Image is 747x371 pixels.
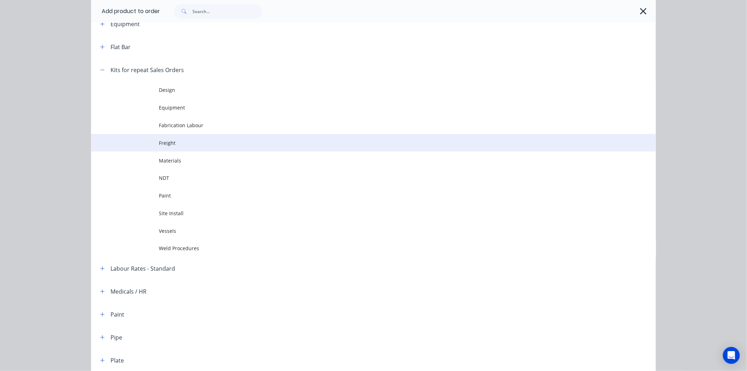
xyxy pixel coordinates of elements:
input: Search... [192,4,262,18]
span: Design [159,86,556,94]
div: Plate [110,356,124,365]
div: Medicals / HR [110,287,147,296]
div: Kits for repeat Sales Orders [110,66,184,74]
div: Equipment [110,20,140,28]
div: Pipe [110,333,122,342]
span: Fabrication Labour [159,122,556,129]
span: Vessels [159,227,556,235]
span: Weld Procedures [159,245,556,252]
div: Flat Bar [110,43,131,51]
span: Paint [159,192,556,199]
div: Open Intercom Messenger [723,347,740,364]
span: Materials [159,157,556,164]
div: Labour Rates - Standard [110,264,175,273]
span: NDT [159,174,556,182]
span: Equipment [159,104,556,111]
span: Freight [159,139,556,147]
div: Paint [110,310,124,319]
span: Site Install [159,210,556,217]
